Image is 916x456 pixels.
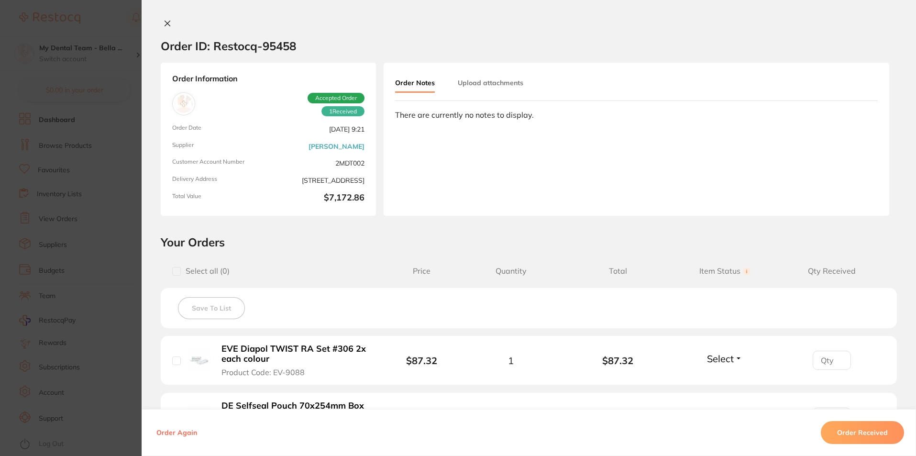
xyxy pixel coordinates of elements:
[172,142,265,151] span: Supplier
[395,74,435,93] button: Order Notes
[508,355,514,366] span: 1
[161,39,296,53] h2: Order ID: Restocq- 95458
[172,158,265,168] span: Customer Account Number
[221,401,369,421] b: DE Selfseal Pouch 70x254mm Box of 200
[188,404,211,428] img: DE Selfseal Pouch 70x254mm Box of 200
[704,353,745,365] button: Select
[813,408,851,427] input: Qty
[154,428,200,437] button: Order Again
[672,267,779,276] span: Item Status
[458,74,523,91] button: Upload attachments
[272,124,364,134] span: [DATE] 9:21
[778,267,885,276] span: Qty Received
[172,74,364,85] strong: Order Information
[272,193,364,204] b: $7,172.86
[564,355,672,366] b: $87.32
[707,353,734,365] span: Select
[821,421,904,444] button: Order Received
[219,400,372,434] button: DE Selfseal Pouch 70x254mm Box of 200 Product Code: HSD-9792227
[386,267,457,276] span: Price
[813,351,851,370] input: Qty
[457,267,564,276] span: Quantity
[188,348,211,371] img: EVE Diapol TWIST RA Set #306 2x each colour
[395,111,878,119] div: There are currently no notes to display.
[219,344,372,377] button: EVE Diapol TWIST RA Set #306 2x each colour Product Code: EV-9088
[181,267,230,276] span: Select all ( 0 )
[172,176,265,185] span: Delivery Address
[272,176,364,185] span: [STREET_ADDRESS]
[406,355,437,367] b: $87.32
[178,297,245,319] button: Save To List
[308,93,364,103] span: Accepted Order
[172,193,265,204] span: Total Value
[221,344,369,364] b: EVE Diapol TWIST RA Set #306 2x each colour
[309,143,364,150] a: [PERSON_NAME]
[161,235,897,249] h2: Your Orders
[172,124,265,134] span: Order Date
[321,106,364,117] span: Received
[272,158,364,168] span: 2MDT002
[175,95,193,113] img: Henry Schein Halas
[564,267,672,276] span: Total
[221,368,305,377] span: Product Code: EV-9088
